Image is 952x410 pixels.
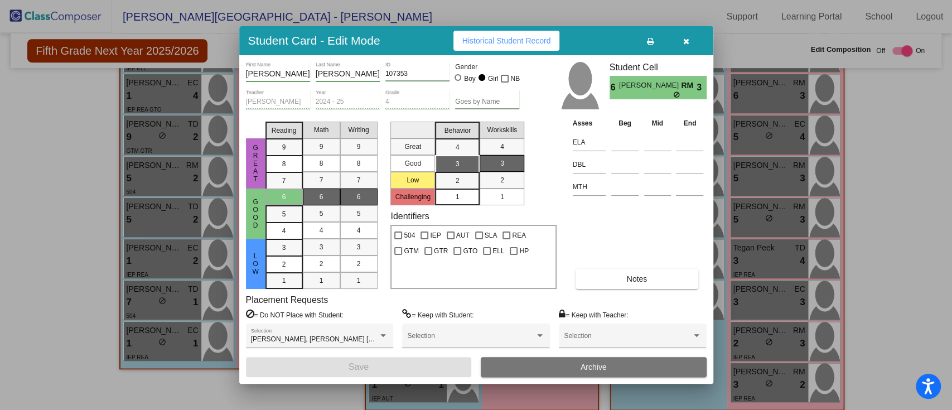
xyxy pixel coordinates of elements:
span: Great [250,144,260,183]
span: 4 [500,142,504,152]
span: ELL [492,244,504,258]
span: 5 [320,209,323,219]
span: 2 [456,176,460,186]
label: = Keep with Teacher: [559,309,628,320]
span: GTM [404,244,419,258]
input: assessment [573,179,606,195]
span: SLA [485,229,497,242]
span: 6 [357,192,361,202]
input: goes by name [455,98,519,106]
span: 7 [357,175,361,185]
span: 9 [282,142,286,152]
span: Save [349,362,369,372]
span: 3 [357,242,361,252]
input: assessment [573,134,606,151]
span: 8 [282,159,286,169]
span: 4 [357,225,361,235]
span: [PERSON_NAME] [619,80,681,91]
span: 8 [320,158,323,168]
span: GTO [463,244,477,258]
span: 1 [320,276,323,286]
button: Archive [481,357,707,377]
button: Save [246,357,472,377]
span: 1 [456,192,460,202]
span: Notes [627,274,647,283]
th: Beg [608,117,641,129]
div: Boy [463,74,476,84]
span: 6 [282,192,286,202]
span: Archive [581,363,607,372]
input: year [316,98,380,106]
button: Historical Student Record [453,31,560,51]
input: teacher [246,98,310,106]
span: AUT [456,229,470,242]
mat-label: Gender [455,62,519,72]
span: 9 [357,142,361,152]
span: 4 [320,225,323,235]
span: 7 [282,176,286,186]
span: 6 [610,81,619,94]
span: Low [250,252,260,276]
span: 6 [320,192,323,202]
span: 2 [500,175,504,185]
th: Mid [641,117,674,129]
input: grade [385,98,450,106]
span: 3 [697,81,706,94]
span: 5 [282,209,286,219]
h3: Student Card - Edit Mode [248,33,380,47]
span: NB [510,72,520,85]
span: 3 [456,159,460,169]
span: 3 [500,158,504,168]
span: 8 [357,158,361,168]
input: assessment [573,156,606,173]
span: 1 [357,276,361,286]
label: Identifiers [390,211,429,221]
span: 5 [357,209,361,219]
h3: Student Cell [610,62,707,73]
span: Reading [272,126,297,136]
input: Enter ID [385,70,450,78]
span: 2 [320,259,323,269]
span: Historical Student Record [462,36,551,45]
label: = Keep with Student: [402,309,473,320]
span: Math [314,125,329,135]
span: 1 [282,276,286,286]
span: Workskills [487,125,517,135]
span: Good [250,198,260,229]
span: 504 [404,229,415,242]
span: 2 [357,259,361,269]
div: Girl [487,74,499,84]
span: 9 [320,142,323,152]
span: IEP [430,229,441,242]
span: 2 [282,259,286,269]
span: 4 [456,142,460,152]
th: Asses [570,117,608,129]
span: [PERSON_NAME], [PERSON_NAME] [PERSON_NAME], [PERSON_NAME] [251,335,480,343]
span: HP [519,244,529,258]
span: Behavior [444,126,471,136]
label: = Do NOT Place with Student: [246,309,344,320]
th: End [673,117,706,129]
span: 3 [282,243,286,253]
span: GTR [434,244,448,258]
label: Placement Requests [246,295,328,305]
span: REA [512,229,526,242]
button: Notes [576,269,698,289]
span: 4 [282,226,286,236]
span: 1 [500,192,504,202]
span: RM [681,80,697,91]
span: 7 [320,175,323,185]
span: 3 [320,242,323,252]
span: Writing [348,125,369,135]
